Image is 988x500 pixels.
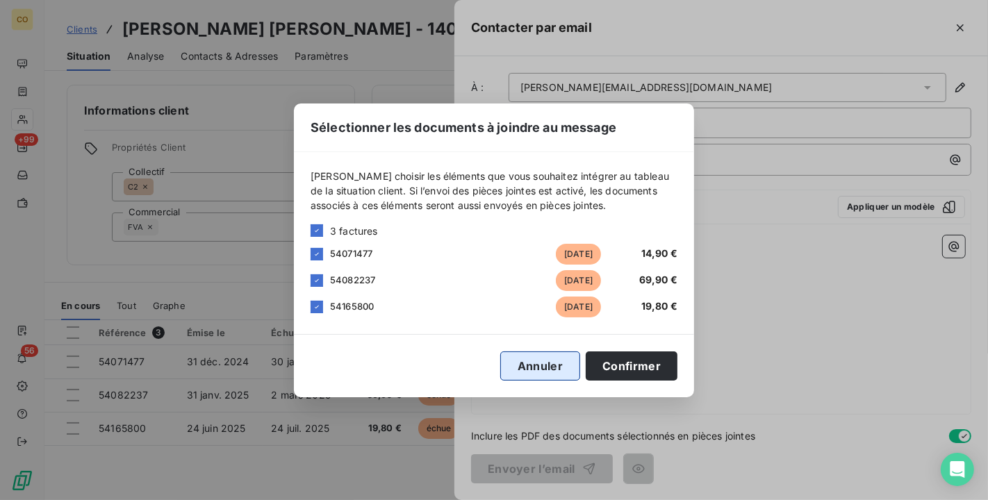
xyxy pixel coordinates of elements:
[500,351,580,381] button: Annuler
[330,274,375,285] span: 54082237
[330,224,378,238] span: 3 factures
[330,301,374,312] span: 54165800
[556,244,601,265] span: [DATE]
[556,297,601,317] span: [DATE]
[556,270,601,291] span: [DATE]
[941,453,974,486] div: Open Intercom Messenger
[586,351,677,381] button: Confirmer
[641,247,677,259] span: 14,90 €
[330,248,372,259] span: 54071477
[311,118,616,137] span: Sélectionner les documents à joindre au message
[641,300,677,312] span: 19,80 €
[639,274,677,285] span: 69,90 €
[311,169,677,212] span: [PERSON_NAME] choisir les éléments que vous souhaitez intégrer au tableau de la situation client....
